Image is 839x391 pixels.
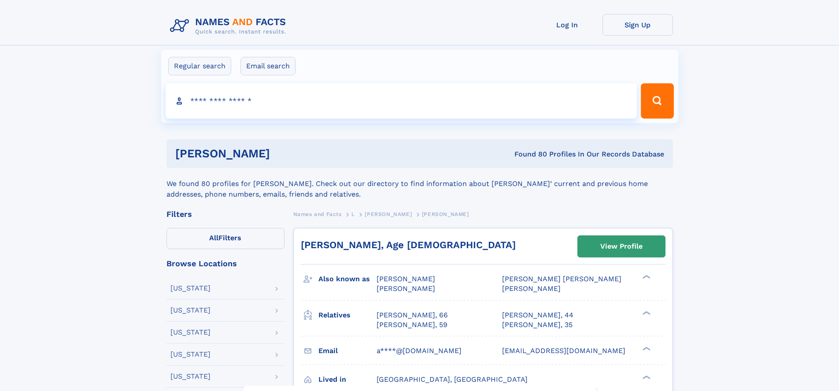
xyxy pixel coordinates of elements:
div: [US_STATE] [170,329,211,336]
h1: [PERSON_NAME] [175,148,392,159]
a: [PERSON_NAME], 35 [502,320,573,330]
div: [US_STATE] [170,285,211,292]
a: Sign Up [602,14,673,36]
input: search input [166,83,637,119]
a: View Profile [578,236,665,257]
h3: Also known as [318,272,377,287]
span: [EMAIL_ADDRESS][DOMAIN_NAME] [502,346,625,355]
div: We found 80 profiles for [PERSON_NAME]. Check out our directory to find information about [PERSON... [166,168,673,200]
a: Log In [532,14,602,36]
div: ❯ [640,374,651,380]
span: [PERSON_NAME] [502,284,561,293]
label: Regular search [168,57,231,75]
label: Email search [240,57,296,75]
span: All [209,234,218,242]
span: L [351,211,355,217]
h3: Email [318,343,377,358]
div: ❯ [640,310,651,316]
label: Filters [166,228,285,249]
span: [PERSON_NAME] [377,284,435,293]
div: [US_STATE] [170,373,211,380]
div: [US_STATE] [170,307,211,314]
span: [PERSON_NAME] [422,211,469,217]
div: [US_STATE] [170,351,211,358]
span: [GEOGRAPHIC_DATA], [GEOGRAPHIC_DATA] [377,375,528,384]
span: [PERSON_NAME] [365,211,412,217]
span: [PERSON_NAME] [PERSON_NAME] [502,275,621,283]
a: [PERSON_NAME], 66 [377,310,448,320]
div: ❯ [640,346,651,351]
a: [PERSON_NAME], 44 [502,310,573,320]
div: Browse Locations [166,260,285,268]
a: Names and Facts [293,209,342,220]
h3: Relatives [318,308,377,323]
button: Search Button [641,83,673,119]
a: [PERSON_NAME], Age [DEMOGRAPHIC_DATA] [301,239,516,250]
span: [PERSON_NAME] [377,275,435,283]
div: View Profile [600,236,643,257]
img: Logo Names and Facts [166,14,293,38]
div: ❯ [640,274,651,280]
a: [PERSON_NAME] [365,209,412,220]
div: Found 80 Profiles In Our Records Database [392,149,664,159]
h3: Lived in [318,372,377,387]
a: [PERSON_NAME], 59 [377,320,447,330]
div: Filters [166,210,285,218]
a: L [351,209,355,220]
